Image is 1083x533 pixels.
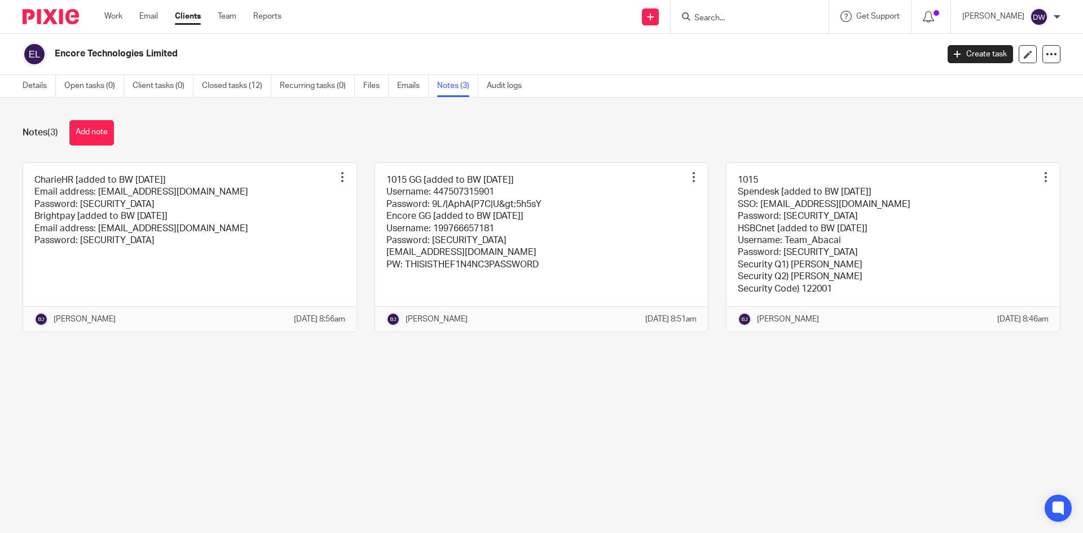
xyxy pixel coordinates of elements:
a: Audit logs [487,75,530,97]
span: (3) [47,128,58,137]
a: Create task [948,45,1013,63]
img: Pixie [23,9,79,24]
span: Get Support [856,12,900,20]
img: svg%3E [34,312,48,326]
p: [PERSON_NAME] [757,314,819,325]
p: [PERSON_NAME] [406,314,468,325]
a: Work [104,11,122,22]
a: Client tasks (0) [133,75,193,97]
img: svg%3E [738,312,751,326]
a: Details [23,75,56,97]
p: [DATE] 8:56am [294,314,345,325]
input: Search [693,14,795,24]
p: [PERSON_NAME] [54,314,116,325]
a: Open tasks (0) [64,75,124,97]
a: Closed tasks (12) [202,75,271,97]
img: svg%3E [386,312,400,326]
a: Emails [397,75,429,97]
img: svg%3E [23,42,46,66]
h2: Encore Technologies Limited [55,48,755,60]
img: svg%3E [1030,8,1048,26]
a: Reports [253,11,281,22]
p: [DATE] 8:51am [645,314,697,325]
p: [DATE] 8:46am [997,314,1049,325]
a: Files [363,75,389,97]
p: [PERSON_NAME] [962,11,1024,22]
a: Team [218,11,236,22]
a: Recurring tasks (0) [280,75,355,97]
h1: Notes [23,127,58,139]
a: Notes (3) [437,75,478,97]
a: Email [139,11,158,22]
button: Add note [69,120,114,146]
a: Clients [175,11,201,22]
